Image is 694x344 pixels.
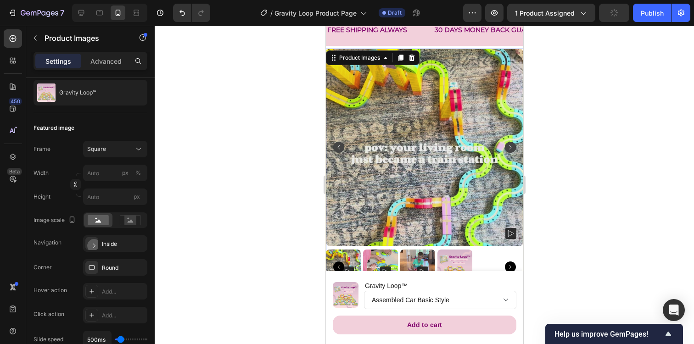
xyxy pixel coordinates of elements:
div: Add... [102,311,145,320]
input: px% [83,165,147,181]
button: Show survey - Help us improve GemPages! [554,328,674,339]
span: px [134,193,140,200]
p: Gravity Loop™ [59,89,96,96]
span: Draft [388,9,402,17]
button: Carousel Next Arrow [179,116,190,127]
div: Product Images [11,28,56,36]
button: Add to cart [7,290,190,309]
p: 7 [60,7,64,18]
span: Square [87,145,106,153]
button: px [133,167,144,178]
div: px [122,169,129,177]
div: Inside [102,240,145,248]
div: Add to cart [81,294,116,305]
span: / [270,8,273,18]
div: Add... [102,288,145,296]
div: Publish [641,8,664,18]
p: Product Images [45,33,123,44]
div: Slide speed [34,335,63,344]
div: Featured image [34,124,74,132]
button: 1 product assigned [507,4,595,22]
div: Hover action [34,286,67,294]
div: % [135,169,141,177]
div: Click action [34,310,64,318]
button: Square [83,141,147,157]
div: 450 [9,98,22,105]
input: px [83,189,147,205]
button: Carousel Back Arrow [7,116,18,127]
p: Settings [45,56,71,66]
div: Undo/Redo [173,4,210,22]
button: 7 [4,4,68,22]
label: Frame [34,145,50,153]
label: Height [34,193,50,201]
div: Beta [7,168,22,175]
span: Help us improve GemPages! [554,330,663,338]
div: Open Intercom Messenger [663,299,685,321]
button: Carousel Next Arrow [179,236,190,247]
div: Round [102,264,145,272]
div: Image scale [34,214,78,227]
button: % [120,167,131,178]
span: 1 product assigned [515,8,575,18]
img: product feature img [37,83,56,102]
p: Advanced [90,56,122,66]
div: Corner [34,263,52,272]
h1: Gravity Loop™ [38,255,190,265]
label: Width [34,169,49,177]
button: Carousel Back Arrow [7,236,18,247]
iframe: Design area [326,26,523,344]
div: Navigation [34,239,62,247]
span: Gravity Loop Product Page [274,8,357,18]
button: Publish [633,4,672,22]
